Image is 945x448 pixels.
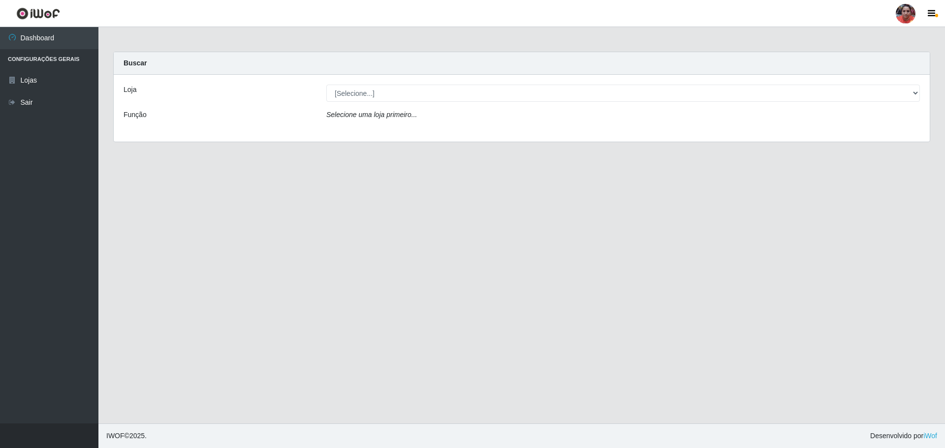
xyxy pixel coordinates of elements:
[124,59,147,67] strong: Buscar
[106,431,147,441] span: © 2025 .
[124,85,136,95] label: Loja
[923,432,937,440] a: iWof
[870,431,937,441] span: Desenvolvido por
[326,111,417,119] i: Selecione uma loja primeiro...
[124,110,147,120] label: Função
[106,432,125,440] span: IWOF
[16,7,60,20] img: CoreUI Logo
